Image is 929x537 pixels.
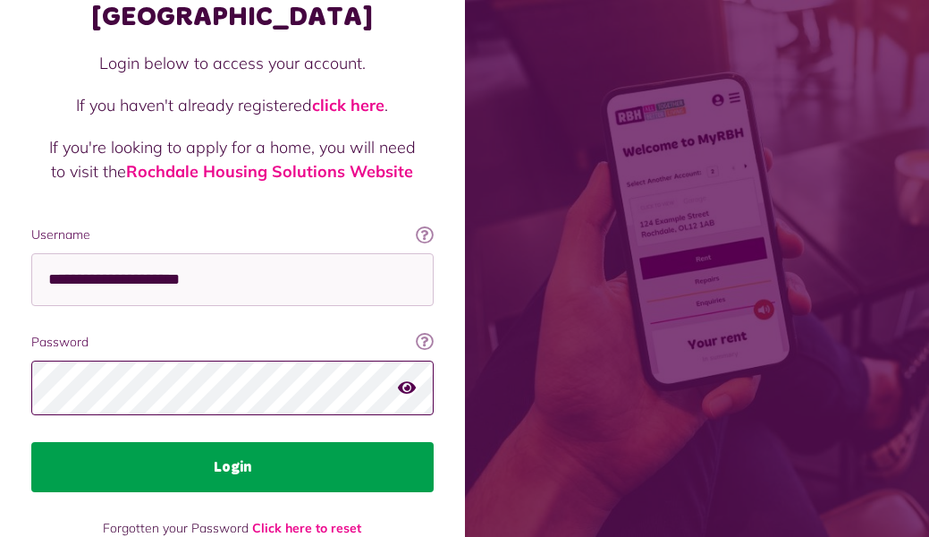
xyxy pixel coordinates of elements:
[49,135,416,183] p: If you're looking to apply for a home, you will need to visit the
[103,520,249,536] span: Forgotten your Password
[31,442,434,492] button: Login
[126,161,413,182] a: Rochdale Housing Solutions Website
[252,520,361,536] a: Click here to reset
[31,333,434,352] label: Password
[49,93,416,117] p: If you haven't already registered .
[49,51,416,75] p: Login below to access your account.
[31,226,434,244] label: Username
[312,95,384,115] a: click here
